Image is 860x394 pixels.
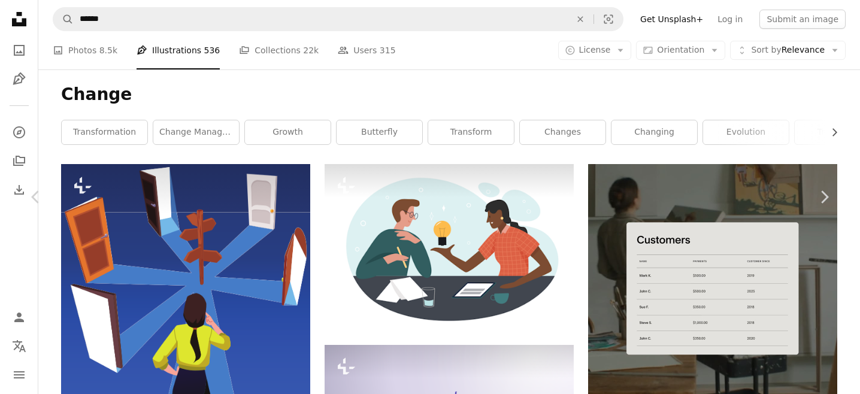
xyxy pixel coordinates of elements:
a: Team sharing creative working idea. Brainstorming meeting, people collaboration and communication... [325,241,574,252]
button: Menu [7,363,31,387]
button: Submit an image [759,10,846,29]
button: Sort byRelevance [730,41,846,60]
a: change management [153,120,239,144]
a: Get Unsplash+ [633,10,710,29]
a: butterfly [337,120,422,144]
span: 22k [303,44,319,57]
span: License [579,45,611,54]
span: Sort by [751,45,781,54]
button: Language [7,334,31,358]
button: Clear [567,8,593,31]
a: changing [611,120,697,144]
a: growth [245,120,331,144]
img: Team sharing creative working idea. Brainstorming meeting, people collaboration and communication... [325,164,574,331]
a: changes [520,120,605,144]
a: Log in / Sign up [7,305,31,329]
a: Woman in front of open doors and signs of the way, flat vector illustration. Business woman choos... [61,283,310,293]
a: transformation [62,120,147,144]
span: 315 [380,44,396,57]
a: Next [788,140,860,254]
button: Visual search [594,8,623,31]
span: Orientation [657,45,704,54]
h1: Change [61,84,837,105]
button: scroll list to the right [823,120,837,144]
button: Search Unsplash [53,8,74,31]
span: Relevance [751,44,825,56]
button: License [558,41,632,60]
form: Find visuals sitewide [53,7,623,31]
a: Collections 22k [239,31,319,69]
a: Explore [7,120,31,144]
button: Orientation [636,41,725,60]
a: Photos 8.5k [53,31,117,69]
a: evolution [703,120,789,144]
a: Illustrations [7,67,31,91]
a: transform [428,120,514,144]
span: 8.5k [99,44,117,57]
a: Photos [7,38,31,62]
a: Log in [710,10,750,29]
a: Users 315 [338,31,395,69]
